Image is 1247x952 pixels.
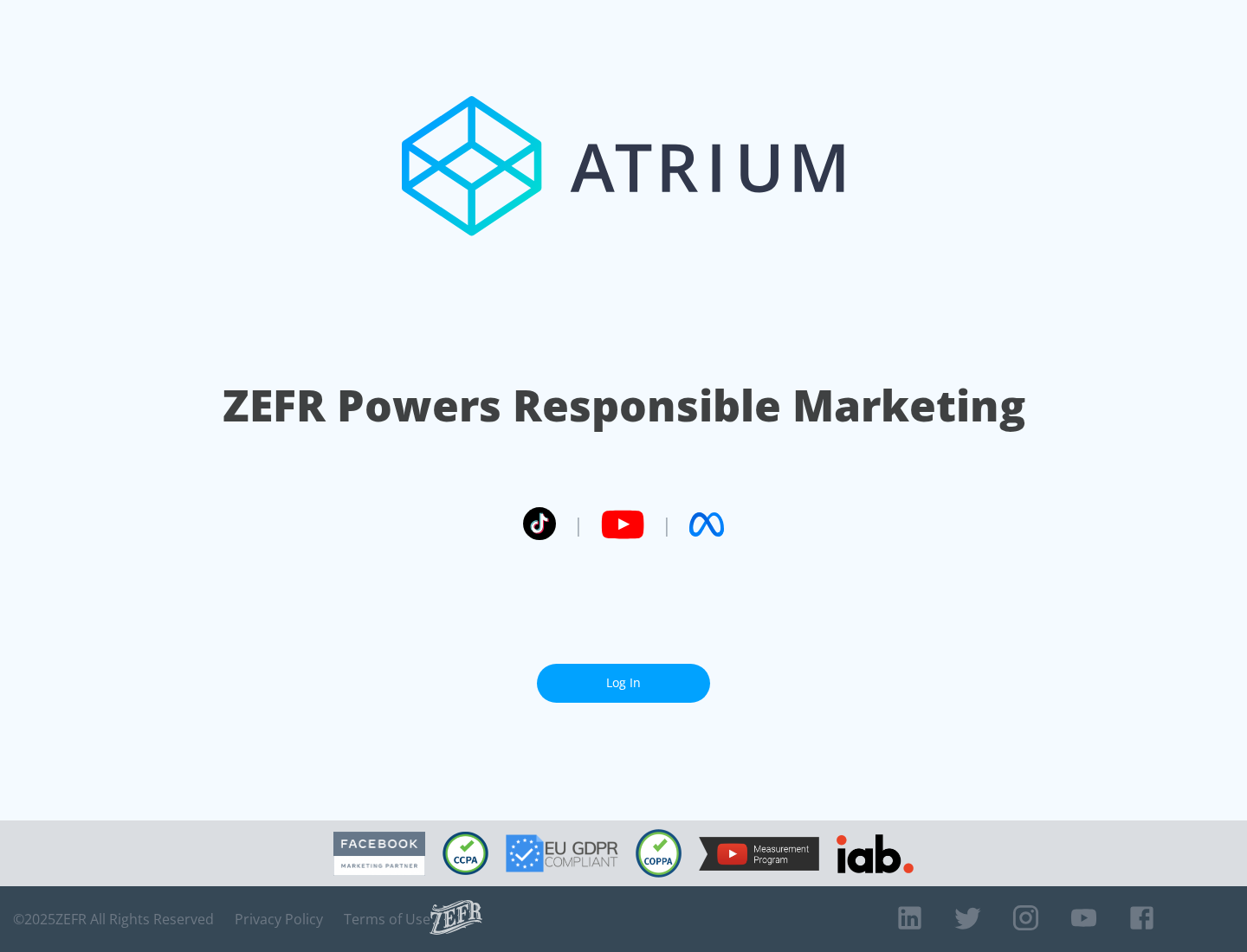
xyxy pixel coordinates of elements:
span: © 2025 ZEFR All Rights Reserved [13,910,214,928]
img: IAB [837,834,914,873]
img: YouTube Measurement Program [699,837,819,871]
a: Privacy Policy [235,910,323,928]
img: CCPA Compliant [443,832,488,875]
h1: ZEFR Powers Responsible Marketing [223,376,1025,435]
img: COPPA Compliant [636,829,682,878]
a: Terms of Use [344,910,430,928]
a: Log In [537,664,710,703]
img: Facebook Marketing Partner [333,832,425,876]
span: | [573,511,584,537]
span: | [662,511,672,537]
img: GDPR Compliant [506,834,618,872]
